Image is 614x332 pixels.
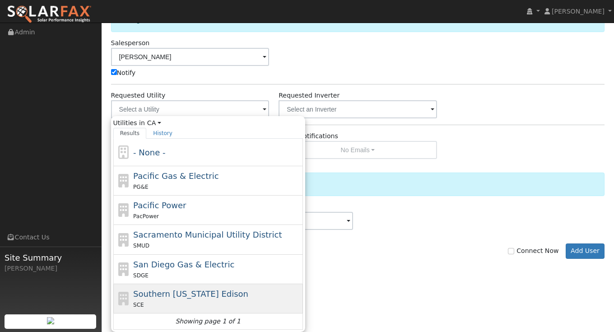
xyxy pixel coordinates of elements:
img: retrieve [47,317,54,324]
label: Salesperson [111,38,150,48]
span: [PERSON_NAME] [552,8,605,15]
a: History [146,128,179,139]
label: Email Notifications [279,131,338,141]
input: Select a Utility [111,100,270,118]
input: Select an Inverter [279,100,437,118]
label: Connect Now [508,246,558,256]
input: Notify [111,69,117,75]
span: Pacific Gas & Electric [133,171,219,181]
button: Add User [566,243,605,259]
i: Showing page 1 of 1 [175,317,240,326]
input: Select a User [111,48,270,66]
span: Sacramento Municipal Utility District [133,230,282,239]
div: Actions [111,173,605,196]
span: SDGE [133,272,149,279]
span: Pacific Power [133,201,186,210]
img: SolarFax [7,5,92,24]
span: SCE [133,302,144,308]
span: - None - [133,148,165,157]
span: Southern [US_STATE] Edison [133,289,248,299]
span: SMUD [133,243,149,249]
label: Notify [111,68,136,78]
span: San Diego Gas & Electric [133,260,234,269]
label: Requested Inverter [279,91,340,100]
a: CA [147,118,161,128]
span: PG&E [133,184,148,190]
div: [PERSON_NAME] [5,264,97,273]
span: Site Summary [5,252,97,264]
span: PacPower [133,213,159,220]
label: Requested Utility [111,91,166,100]
input: Connect Now [508,248,514,254]
span: Utilities in [113,118,303,128]
a: Results [113,128,147,139]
